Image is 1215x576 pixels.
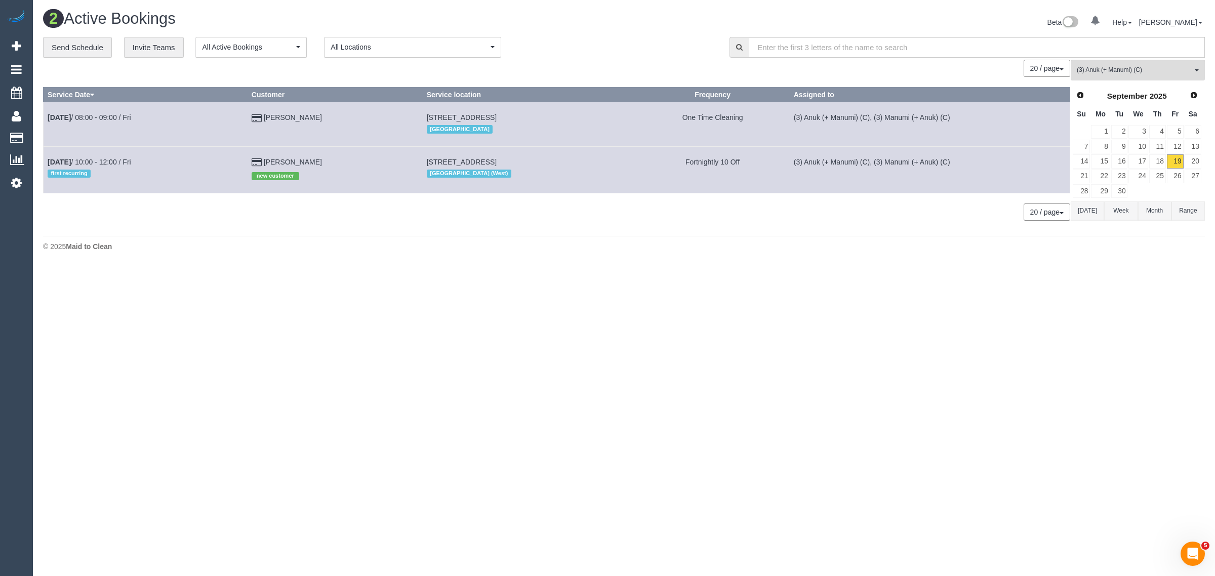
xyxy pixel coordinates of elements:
[66,242,112,251] strong: Maid to Clean
[43,37,112,58] a: Send Schedule
[1189,110,1197,118] span: Saturday
[427,170,511,178] span: [GEOGRAPHIC_DATA] (West)
[1077,110,1086,118] span: Sunday
[331,42,488,52] span: All Locations
[1128,154,1148,168] a: 17
[1096,110,1106,118] span: Monday
[422,88,636,102] th: Service location
[1187,89,1201,103] a: Next
[1128,140,1148,153] a: 10
[1111,140,1128,153] a: 9
[1062,16,1078,29] img: New interface
[1111,170,1128,183] a: 23
[1024,60,1070,77] nav: Pagination navigation
[1185,140,1201,153] a: 13
[6,10,26,24] img: Automaid Logo
[44,88,248,102] th: Service Date
[427,125,493,133] span: [GEOGRAPHIC_DATA]
[1185,154,1201,168] a: 20
[247,146,422,193] td: Customer
[1149,125,1166,139] a: 4
[195,37,307,58] button: All Active Bookings
[1073,184,1090,198] a: 28
[1133,110,1144,118] span: Wednesday
[43,241,1205,252] div: © 2025
[1071,60,1205,75] ol: All Teams
[1128,125,1148,139] a: 3
[264,158,322,166] a: [PERSON_NAME]
[1139,18,1202,26] a: [PERSON_NAME]
[1149,154,1166,168] a: 18
[1167,154,1184,168] a: 19
[427,122,632,136] div: Location
[1138,201,1171,220] button: Month
[252,159,262,166] i: Credit Card Payment
[1185,125,1201,139] a: 6
[1107,92,1148,100] span: September
[1115,110,1123,118] span: Tuesday
[1112,18,1132,26] a: Help
[1128,170,1148,183] a: 24
[1167,170,1184,183] a: 26
[1190,91,1198,99] span: Next
[789,88,1070,102] th: Assigned to
[247,102,422,146] td: Customer
[1024,60,1070,77] button: 20 / page
[1071,201,1104,220] button: [DATE]
[48,113,71,121] b: [DATE]
[1047,18,1079,26] a: Beta
[636,146,789,193] td: Frequency
[1073,89,1087,103] a: Prev
[1091,170,1110,183] a: 22
[427,167,632,180] div: Location
[1091,125,1110,139] a: 1
[1071,60,1205,80] button: (3) Anuk (+ Manumi) (C)
[1104,201,1138,220] button: Week
[1149,140,1166,153] a: 11
[252,172,299,180] span: new customer
[43,10,617,27] h1: Active Bookings
[1077,66,1192,74] span: (3) Anuk (+ Manumi) (C)
[789,102,1070,146] td: Assigned to
[324,37,501,58] button: All Locations
[252,115,262,122] i: Credit Card Payment
[1181,542,1205,566] iframe: Intercom live chat
[44,102,248,146] td: Schedule date
[264,113,322,121] a: [PERSON_NAME]
[1111,125,1128,139] a: 2
[1091,184,1110,198] a: 29
[1111,154,1128,168] a: 16
[48,170,91,178] span: first recurring
[1024,203,1070,221] button: 20 / page
[1073,154,1090,168] a: 14
[636,88,789,102] th: Frequency
[1167,125,1184,139] a: 5
[1149,170,1166,183] a: 25
[48,113,131,121] a: [DATE]/ 08:00 - 09:00 / Fri
[1171,110,1179,118] span: Friday
[247,88,422,102] th: Customer
[1111,184,1128,198] a: 30
[1091,154,1110,168] a: 15
[749,37,1205,58] input: Enter the first 3 letters of the name to search
[1150,92,1167,100] span: 2025
[1073,170,1090,183] a: 21
[124,37,184,58] a: Invite Teams
[1167,140,1184,153] a: 12
[1153,110,1162,118] span: Thursday
[1073,140,1090,153] a: 7
[427,113,497,121] span: [STREET_ADDRESS]
[48,158,131,166] a: [DATE]/ 10:00 - 12:00 / Fri
[44,146,248,193] td: Schedule date
[636,102,789,146] td: Frequency
[427,158,497,166] span: [STREET_ADDRESS]
[1201,542,1209,550] span: 5
[789,146,1070,193] td: Assigned to
[1024,203,1070,221] nav: Pagination navigation
[202,42,294,52] span: All Active Bookings
[422,102,636,146] td: Service location
[43,9,64,28] span: 2
[1185,170,1201,183] a: 27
